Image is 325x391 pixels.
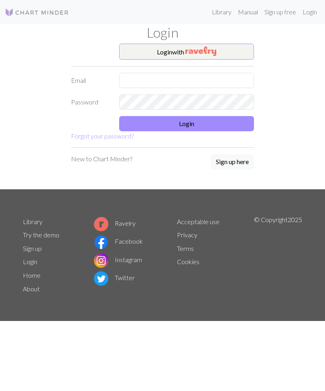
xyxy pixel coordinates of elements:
[211,154,254,170] a: Sign up here
[177,245,194,252] a: Terms
[94,271,108,286] img: Twitter logo
[209,4,235,20] a: Library
[211,154,254,169] button: Sign up here
[177,231,197,239] a: Privacy
[23,271,41,279] a: Home
[235,4,261,20] a: Manual
[94,235,108,249] img: Facebook logo
[299,4,320,20] a: Login
[71,154,132,164] p: New to Chart Minder?
[94,217,108,231] img: Ravelry logo
[71,132,134,140] a: Forgot your password?
[119,44,254,60] button: Loginwith
[66,94,114,110] label: Password
[94,256,142,263] a: Instagram
[94,219,136,227] a: Ravelry
[177,258,199,265] a: Cookies
[23,285,40,293] a: About
[23,231,59,239] a: Try the demo
[5,8,69,17] img: Logo
[66,73,114,88] label: Email
[185,46,216,56] img: Ravelry
[23,218,43,225] a: Library
[94,237,143,245] a: Facebook
[119,116,254,131] button: Login
[18,24,307,40] h1: Login
[261,4,299,20] a: Sign up free
[177,218,219,225] a: Acceptable use
[94,274,135,281] a: Twitter
[23,245,42,252] a: Sign up
[94,253,108,268] img: Instagram logo
[254,215,302,296] p: © Copyright 2025
[23,258,37,265] a: Login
